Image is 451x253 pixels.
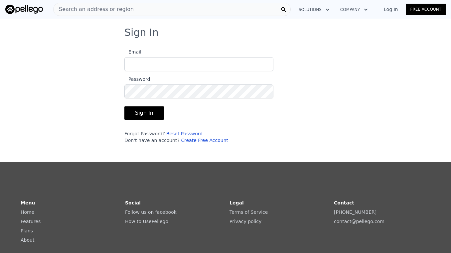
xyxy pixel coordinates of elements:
div: Forgot Password? Don't have an account? [124,130,273,144]
a: contact@pellego.com [334,219,384,224]
span: Password [124,76,150,82]
a: Create Free Account [181,138,228,143]
input: Email [124,57,273,71]
a: Reset Password [166,131,203,136]
img: Pellego [5,5,43,14]
a: How to UsePellego [125,219,168,224]
button: Sign In [124,106,164,120]
a: [PHONE_NUMBER] [334,209,376,215]
strong: Contact [334,200,354,205]
h3: Sign In [124,27,327,39]
a: Terms of Service [229,209,268,215]
span: Search an address or region [54,5,134,13]
strong: Social [125,200,141,205]
strong: Menu [21,200,35,205]
a: Privacy policy [229,219,261,224]
a: Plans [21,228,33,233]
a: Free Account [406,4,446,15]
a: About [21,237,34,243]
strong: Legal [229,200,244,205]
button: Solutions [293,4,335,16]
a: Follow us on facebook [125,209,177,215]
a: Features [21,219,41,224]
button: Company [335,4,373,16]
a: Log In [376,6,406,13]
span: Email [124,49,141,55]
a: Home [21,209,34,215]
input: Password [124,84,273,98]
